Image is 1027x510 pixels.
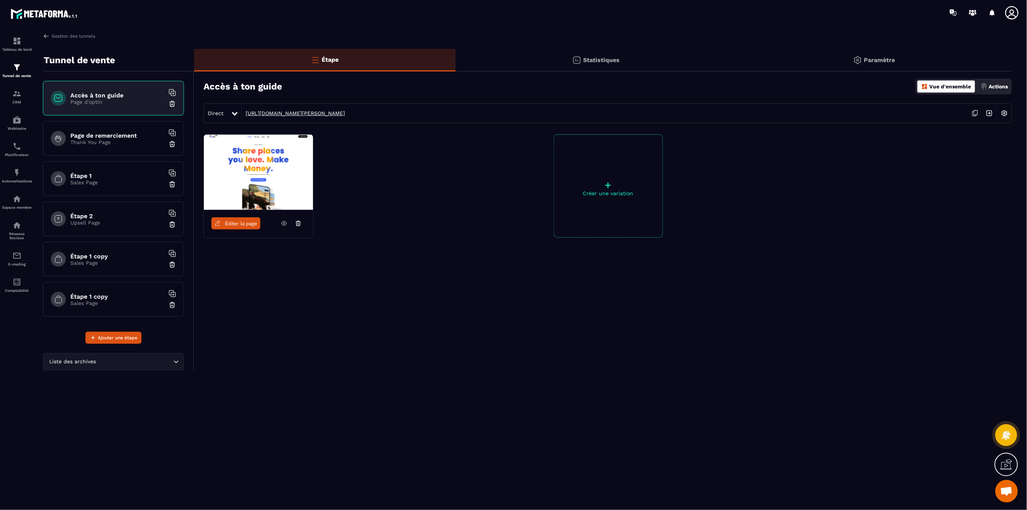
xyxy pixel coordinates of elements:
[2,83,32,110] a: formationformationCRM
[995,480,1018,502] a: Mở cuộc trò chuyện
[583,56,620,64] p: Statistiques
[70,300,164,306] p: Sales Page
[2,74,32,78] p: Tunnel de vente
[2,162,32,189] a: automationsautomationsAutomatisations
[70,260,164,266] p: Sales Page
[70,99,164,105] p: Page d'optin
[169,140,176,148] img: trash
[12,168,21,177] img: automations
[554,190,662,196] p: Créer une variation
[70,253,164,260] h6: Étape 1 copy
[2,215,32,246] a: social-networksocial-networkRéseaux Sociaux
[98,358,172,366] input: Search for option
[98,334,137,342] span: Ajouter une étape
[2,232,32,240] p: Réseaux Sociaux
[982,106,997,120] img: arrow-next.bcc2205e.svg
[169,301,176,309] img: trash
[12,63,21,72] img: formation
[48,358,98,366] span: Liste des archives
[921,83,928,90] img: dashboard-orange.40269519.svg
[85,332,141,344] button: Ajouter une étape
[43,353,184,370] div: Search for option
[2,136,32,162] a: schedulerschedulerPlanificateur
[242,110,345,116] a: [URL][DOMAIN_NAME][PERSON_NAME]
[12,89,21,98] img: formation
[2,31,32,57] a: formationformationTableau de bord
[2,153,32,157] p: Planificateur
[43,33,95,39] a: Gestion des tunnels
[12,142,21,151] img: scheduler
[2,272,32,298] a: accountantaccountantComptabilité
[2,110,32,136] a: automationsautomationsWebinaire
[211,217,260,229] a: Éditer la page
[12,115,21,124] img: automations
[2,47,32,52] p: Tableau de bord
[169,261,176,269] img: trash
[989,83,1008,90] p: Actions
[43,33,50,39] img: arrow
[70,132,164,139] h6: Page de remerciement
[204,135,313,210] img: image
[997,106,1012,120] img: setting-w.858f3a88.svg
[12,194,21,203] img: automations
[70,92,164,99] h6: Accès à ton guide
[2,189,32,215] a: automationsautomationsEspace membre
[981,83,987,90] img: actions.d6e523a2.png
[2,57,32,83] a: formationformationTunnel de vente
[853,56,862,65] img: setting-gr.5f69749f.svg
[208,110,223,116] span: Direct
[930,83,971,90] p: Vue d'ensemble
[169,181,176,188] img: trash
[2,288,32,293] p: Comptabilité
[169,100,176,108] img: trash
[44,53,115,68] p: Tunnel de vente
[70,179,164,185] p: Sales Page
[12,251,21,260] img: email
[11,7,78,20] img: logo
[12,36,21,46] img: formation
[864,56,895,64] p: Paramètre
[2,246,32,272] a: emailemailE-mailing
[311,55,320,64] img: bars-o.4a397970.svg
[225,221,257,226] span: Éditer la page
[12,278,21,287] img: accountant
[2,205,32,209] p: Espace membre
[2,262,32,266] p: E-mailing
[572,56,581,65] img: stats.20deebd0.svg
[2,100,32,104] p: CRM
[2,179,32,183] p: Automatisations
[70,212,164,220] h6: Étape 2
[322,56,339,63] p: Étape
[12,221,21,230] img: social-network
[204,81,282,92] h3: Accès à ton guide
[2,126,32,131] p: Webinaire
[70,172,164,179] h6: Étape 1
[554,180,662,190] p: +
[169,221,176,228] img: trash
[70,293,164,300] h6: Étape 1 copy
[70,220,164,226] p: Upsell Page
[70,139,164,145] p: Thank You Page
